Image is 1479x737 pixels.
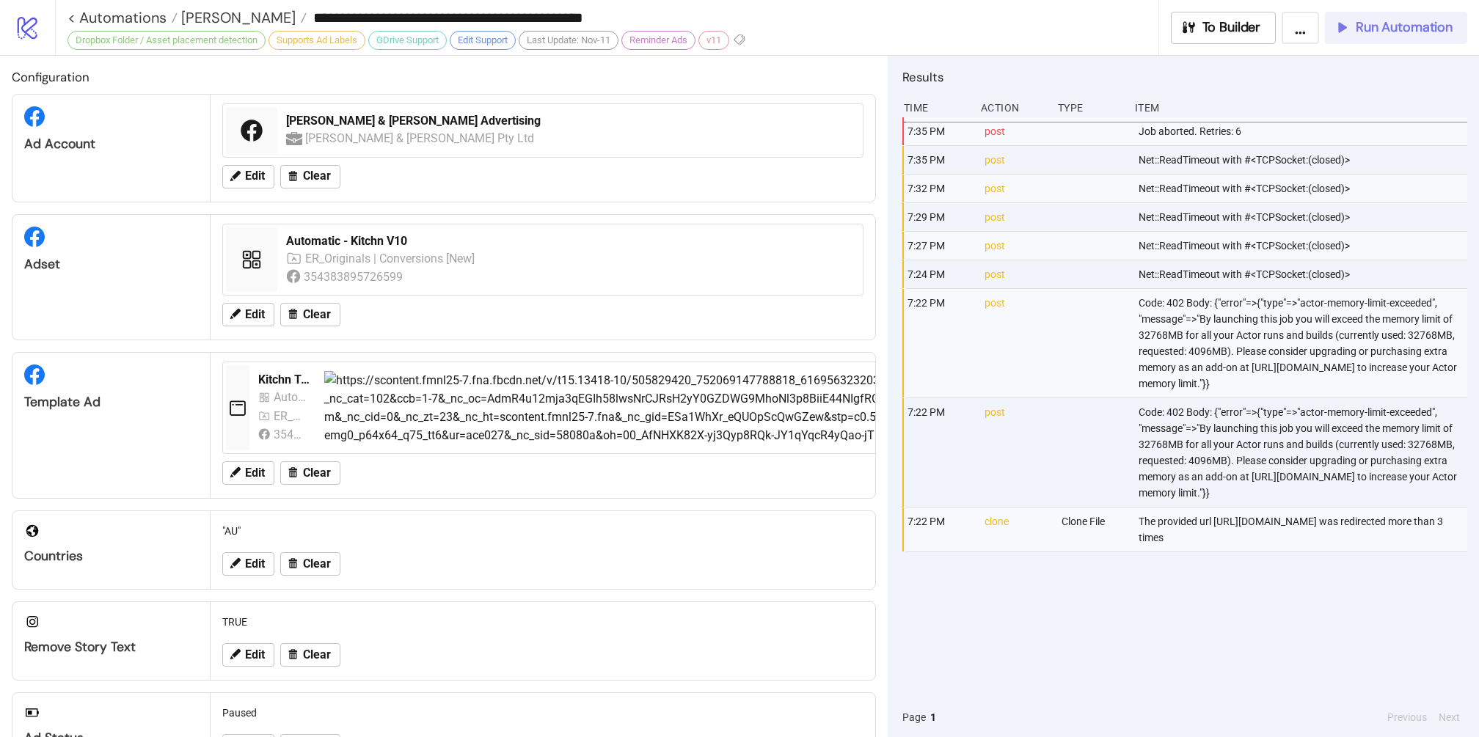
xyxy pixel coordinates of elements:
[280,461,340,485] button: Clear
[983,398,1050,507] div: post
[245,557,265,571] span: Edit
[303,308,331,321] span: Clear
[1325,12,1467,44] button: Run Automation
[906,175,973,202] div: 7:32 PM
[983,117,1050,145] div: post
[280,303,340,326] button: Clear
[303,648,331,661] span: Clear
[258,372,313,388] div: Kitchn Template
[906,260,973,288] div: 7:24 PM
[286,233,854,249] div: Automatic - Kitchn V10
[1137,146,1471,174] div: Net::ReadTimeout with #<TCPSocket:(closed)>
[906,398,973,507] div: 7:22 PM
[983,175,1050,202] div: post
[1137,203,1471,231] div: Net::ReadTimeout with #<TCPSocket:(closed)>
[222,165,274,188] button: Edit
[280,643,340,667] button: Clear
[1137,175,1471,202] div: Net::ReadTimeout with #<TCPSocket:(closed)>
[274,388,307,406] div: Automatic - Kitchn V9
[303,557,331,571] span: Clear
[983,507,1050,551] div: clone
[519,31,618,50] div: Last Update: Nov-11
[1137,260,1471,288] div: Net::ReadTimeout with #<TCPSocket:(closed)>
[906,146,973,174] div: 7:35 PM
[269,31,365,50] div: Supports Ad Labels
[216,608,869,636] div: TRUE
[24,394,198,411] div: Template Ad
[305,249,476,268] div: ER_Originals | Conversions [New]
[1383,709,1431,725] button: Previous
[24,256,198,273] div: Adset
[1202,19,1261,36] span: To Builder
[983,203,1050,231] div: post
[178,8,296,27] span: [PERSON_NAME]
[983,289,1050,397] div: post
[245,169,265,183] span: Edit
[902,709,926,725] span: Page
[24,639,198,656] div: Remove Story Text
[303,466,331,480] span: Clear
[222,303,274,326] button: Edit
[1137,117,1471,145] div: Job aborted. Retries: 6
[222,643,274,667] button: Edit
[305,129,536,147] div: [PERSON_NAME] & [PERSON_NAME] Pty Ltd
[906,203,973,231] div: 7:29 PM
[450,31,516,50] div: Edit Support
[274,425,307,444] div: 354383895726599
[906,289,973,397] div: 7:22 PM
[67,10,178,25] a: < Automations
[24,548,198,565] div: Countries
[926,709,941,725] button: 1
[280,165,340,188] button: Clear
[906,117,973,145] div: 7:35 PM
[1282,12,1319,44] button: ...
[902,94,969,122] div: Time
[1060,507,1127,551] div: Clone File
[245,308,265,321] span: Edit
[1137,289,1471,397] div: Code: 402 Body: {"error"=>{"type"=>"actor-memory-limit-exceeded", "message"=>"By launching this j...
[222,552,274,576] button: Edit
[286,113,854,129] div: [PERSON_NAME] & [PERSON_NAME] Advertising
[906,507,973,551] div: 7:22 PM
[304,268,406,286] div: 354383895726599
[1171,12,1277,44] button: To Builder
[983,146,1050,174] div: post
[24,136,198,153] div: Ad Account
[324,371,1054,445] img: https://scontent.fmnl25-7.fna.fbcdn.net/v/t15.13418-10/505829420_752069147788818_6169563232037425...
[1056,94,1123,122] div: Type
[368,31,447,50] div: GDrive Support
[1137,232,1471,260] div: Net::ReadTimeout with #<TCPSocket:(closed)>
[983,232,1050,260] div: post
[1356,19,1453,36] span: Run Automation
[979,94,1046,122] div: Action
[245,648,265,661] span: Edit
[906,232,973,260] div: 7:27 PM
[621,31,695,50] div: Reminder Ads
[216,699,869,727] div: Paused
[178,10,307,25] a: [PERSON_NAME]
[245,466,265,480] span: Edit
[303,169,331,183] span: Clear
[1434,709,1464,725] button: Next
[274,407,307,425] div: ER_Originals | Conversions [New]
[1133,94,1467,122] div: Item
[983,260,1050,288] div: post
[698,31,729,50] div: v11
[1137,507,1471,551] div: The provided url [URL][DOMAIN_NAME] was redirected more than 3 times
[280,552,340,576] button: Clear
[216,517,869,545] div: "AU"
[67,31,266,50] div: Dropbox Folder / Asset placement detection
[12,67,876,87] h2: Configuration
[222,461,274,485] button: Edit
[902,67,1467,87] h2: Results
[1137,398,1471,507] div: Code: 402 Body: {"error"=>{"type"=>"actor-memory-limit-exceeded", "message"=>"By launching this j...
